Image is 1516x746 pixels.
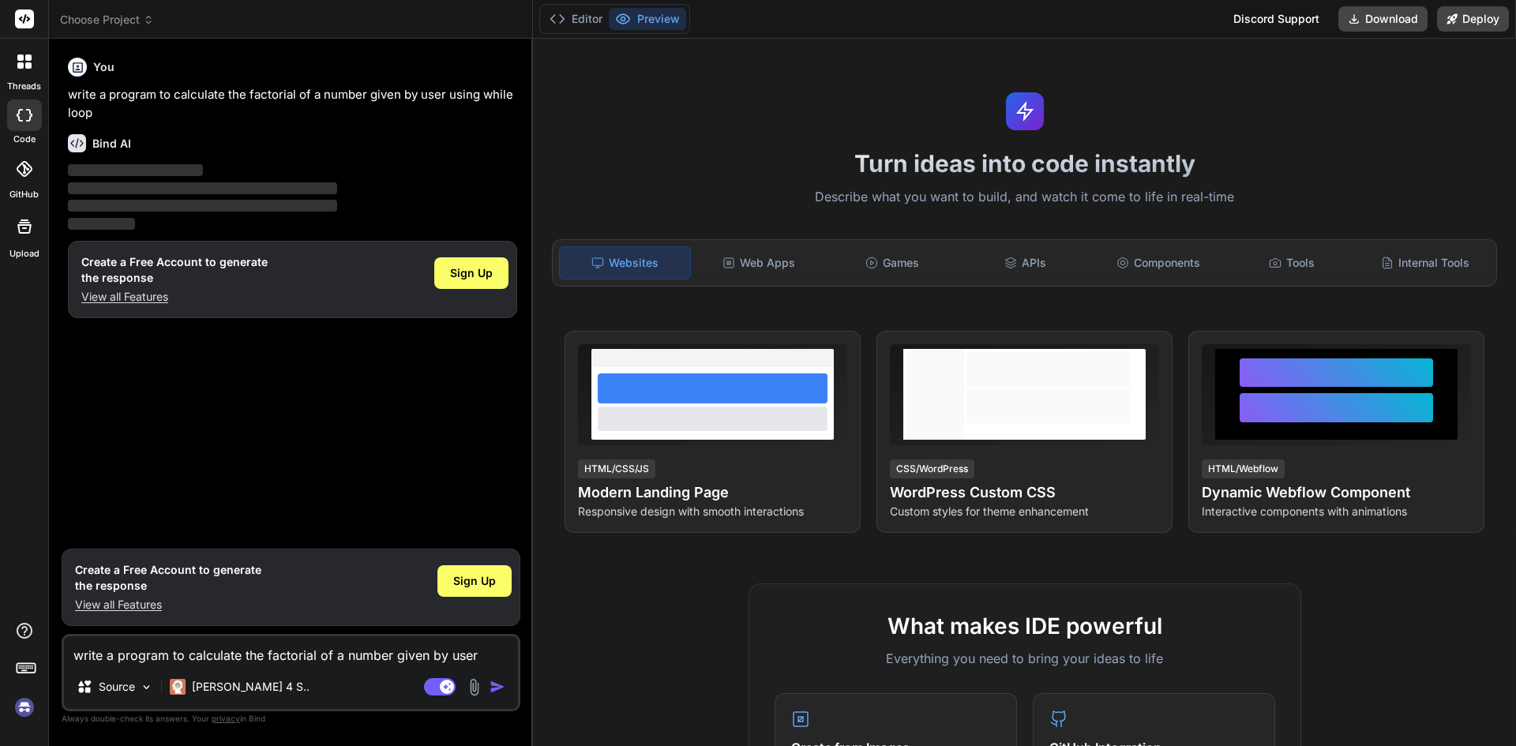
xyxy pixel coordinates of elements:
div: Games [827,246,958,279]
p: Source [99,679,135,695]
div: APIs [960,246,1090,279]
div: HTML/Webflow [1202,459,1285,478]
h6: You [93,59,114,75]
h1: Turn ideas into code instantly [542,149,1507,178]
div: Tools [1227,246,1357,279]
img: icon [490,679,505,695]
span: Sign Up [450,265,493,281]
div: CSS/WordPress [890,459,974,478]
p: [PERSON_NAME] 4 S.. [192,679,310,695]
label: GitHub [9,188,39,201]
h4: Modern Landing Page [578,482,847,504]
span: Choose Project [60,12,154,28]
p: View all Features [75,597,261,613]
img: attachment [465,678,483,696]
p: View all Features [81,289,268,305]
h1: Create a Free Account to generate the response [81,254,268,286]
h4: Dynamic Webflow Component [1202,482,1471,504]
h1: Create a Free Account to generate the response [75,562,261,594]
div: Web Apps [694,246,824,279]
img: Claude 4 Sonnet [170,679,186,695]
div: Internal Tools [1360,246,1490,279]
p: Custom styles for theme enhancement [890,504,1159,519]
div: Websites [559,246,691,279]
label: Upload [9,247,39,261]
span: ‌ [68,218,135,230]
p: Interactive components with animations [1202,504,1471,519]
div: Components [1094,246,1224,279]
p: Responsive design with smooth interactions [578,504,847,519]
span: ‌ [68,200,337,212]
span: privacy [212,714,240,723]
button: Download [1338,6,1428,32]
h2: What makes IDE powerful [775,609,1275,643]
div: Discord Support [1224,6,1329,32]
button: Deploy [1437,6,1509,32]
button: Preview [609,8,686,30]
span: ‌ [68,182,337,194]
img: signin [11,694,38,721]
label: threads [7,80,41,93]
p: Everything you need to bring your ideas to life [775,649,1275,668]
span: Sign Up [453,573,496,589]
h6: Bind AI [92,136,131,152]
p: Describe what you want to build, and watch it come to life in real-time [542,187,1507,208]
span: ‌ [68,164,203,176]
h4: WordPress Custom CSS [890,482,1159,504]
p: write a program to calculate the factorial of a number given by user using while loop [68,86,517,122]
img: Pick Models [140,680,153,694]
label: code [13,133,36,146]
p: Always double-check its answers. Your in Bind [62,711,520,726]
button: Editor [543,8,609,30]
div: HTML/CSS/JS [578,459,655,478]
